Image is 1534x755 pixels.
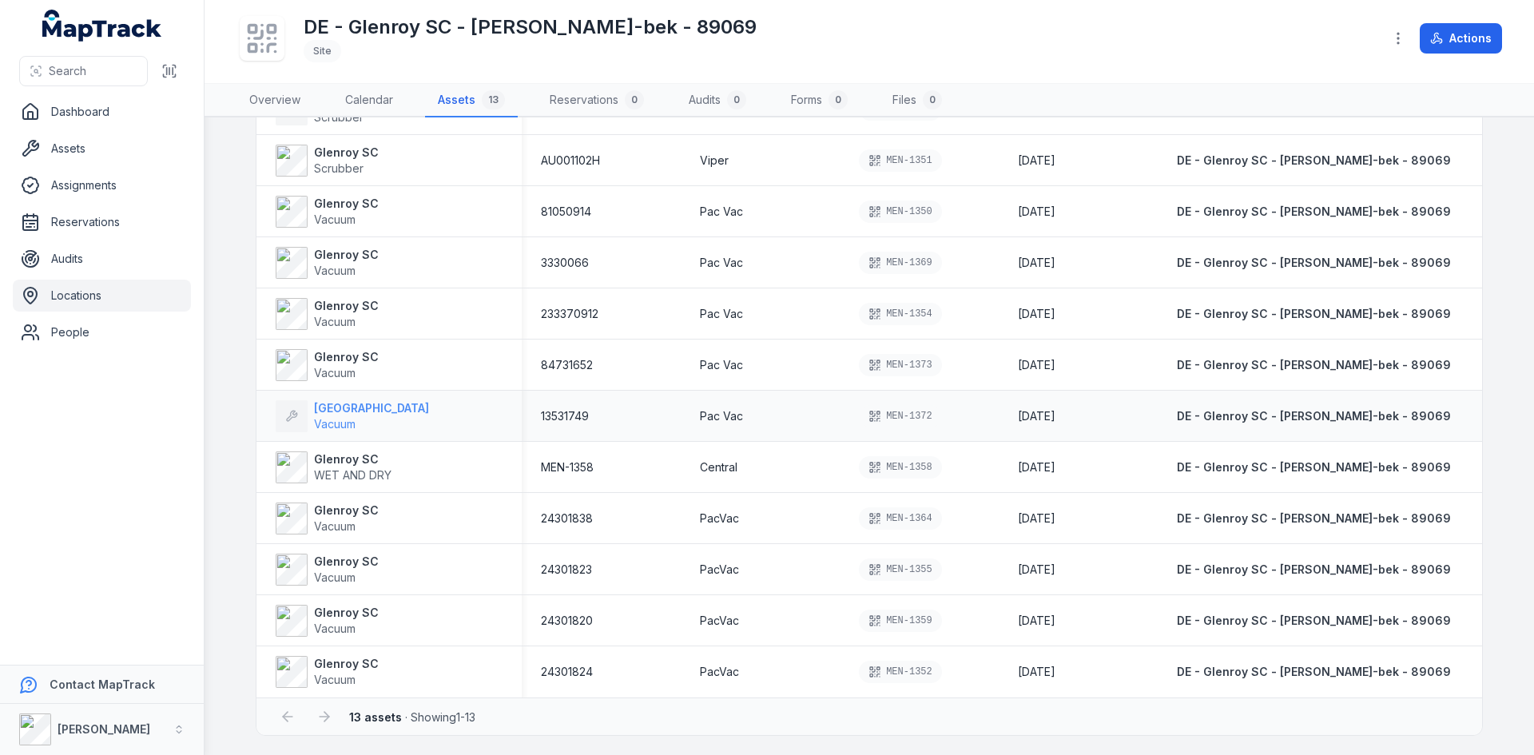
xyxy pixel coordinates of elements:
a: Glenroy SCVacuum [276,196,379,228]
span: Vacuum [314,366,356,379]
a: Audits0 [676,84,759,117]
strong: Glenroy SC [314,247,379,263]
div: MEN-1352 [859,661,942,683]
span: 24301823 [541,562,592,578]
a: Glenroy SCVacuum [276,298,379,330]
span: PacVac [700,664,739,680]
div: MEN-1354 [859,303,942,325]
h1: DE - Glenroy SC - [PERSON_NAME]-bek - 89069 [304,14,757,40]
span: [DATE] [1018,562,1055,576]
span: Vacuum [314,417,356,431]
span: Viper [700,153,729,169]
time: 2/6/26, 11:25:00 AM [1018,153,1055,169]
span: DE - Glenroy SC - [PERSON_NAME]-bek - 89069 [1177,153,1451,167]
span: DE - Glenroy SC - [PERSON_NAME]-bek - 89069 [1177,614,1451,627]
a: Audits [13,243,191,275]
div: MEN-1364 [859,507,942,530]
div: 0 [829,90,848,109]
a: Dashboard [13,96,191,128]
span: DE - Glenroy SC - [PERSON_NAME]-bek - 89069 [1177,256,1451,269]
span: [DATE] [1018,511,1055,525]
strong: Glenroy SC [314,503,379,519]
span: 84731652 [541,357,593,373]
a: Glenroy SCVacuum [276,349,379,381]
span: Vacuum [314,264,356,277]
span: Search [49,63,86,79]
strong: Glenroy SC [314,145,379,161]
time: 2/6/26, 11:25:00 AM [1018,408,1055,424]
span: DE - Glenroy SC - [PERSON_NAME]-bek - 89069 [1177,511,1451,525]
span: PacVac [700,511,739,527]
span: MEN-1358 [541,459,594,475]
strong: Glenroy SC [314,451,391,467]
a: DE - Glenroy SC - [PERSON_NAME]-bek - 89069 [1177,613,1451,629]
div: MEN-1355 [859,558,942,581]
a: DE - Glenroy SC - [PERSON_NAME]-bek - 89069 [1177,255,1451,271]
a: Glenroy SCWET AND DRY [276,451,391,483]
a: DE - Glenroy SC - [PERSON_NAME]-bek - 89069 [1177,562,1451,578]
a: Glenroy SCVacuum [276,554,379,586]
span: DE - Glenroy SC - [PERSON_NAME]-bek - 89069 [1177,409,1451,423]
button: Actions [1420,23,1502,54]
strong: Contact MapTrack [50,678,155,691]
strong: Glenroy SC [314,656,379,672]
span: Vacuum [314,673,356,686]
div: MEN-1358 [859,456,942,479]
a: DE - Glenroy SC - [PERSON_NAME]-bek - 89069 [1177,204,1451,220]
strong: [GEOGRAPHIC_DATA] [314,400,429,416]
strong: Glenroy SC [314,349,379,365]
time: 2/6/26, 11:25:00 AM [1018,306,1055,322]
time: 2/6/26, 10:25:00 AM [1018,613,1055,629]
a: Reservations0 [537,84,657,117]
span: DE - Glenroy SC - [PERSON_NAME]-bek - 89069 [1177,307,1451,320]
span: AU001102H [541,153,600,169]
span: [DATE] [1018,256,1055,269]
span: Central [700,459,737,475]
span: Vacuum [314,622,356,635]
span: DE - Glenroy SC - [PERSON_NAME]-bek - 89069 [1177,205,1451,218]
button: Search [19,56,148,86]
a: Files0 [880,84,955,117]
time: 2/6/26, 11:25:00 AM [1018,357,1055,373]
span: · Showing 1 - 13 [349,710,475,724]
time: 8/13/2025, 10:25:00 AM [1018,459,1055,475]
div: MEN-1369 [859,252,942,274]
strong: 13 assets [349,710,402,724]
a: Calendar [332,84,406,117]
a: People [13,316,191,348]
span: Pac Vac [700,357,743,373]
span: Vacuum [314,315,356,328]
div: Site [304,40,341,62]
span: Vacuum [314,570,356,584]
a: Glenroy SCVacuum [276,247,379,279]
time: 2/6/26, 10:25:00 AM [1018,664,1055,680]
span: [DATE] [1018,307,1055,320]
time: 2/6/26, 11:25:00 AM [1018,255,1055,271]
strong: Glenroy SC [314,298,379,314]
strong: [PERSON_NAME] [58,722,150,736]
a: [GEOGRAPHIC_DATA]Vacuum [276,400,429,432]
a: DE - Glenroy SC - [PERSON_NAME]-bek - 89069 [1177,357,1451,373]
span: WET AND DRY [314,468,391,482]
span: 233370912 [541,306,598,322]
span: Pac Vac [700,255,743,271]
a: DE - Glenroy SC - [PERSON_NAME]-bek - 89069 [1177,306,1451,322]
a: Overview [236,84,313,117]
span: Scrubber [314,161,364,175]
span: DE - Glenroy SC - [PERSON_NAME]-bek - 89069 [1177,460,1451,474]
span: [DATE] [1018,665,1055,678]
span: 13531749 [541,408,589,424]
span: 3330066 [541,255,589,271]
a: Assets13 [425,84,518,117]
a: Forms0 [778,84,860,117]
time: 2/6/26, 11:25:00 AM [1018,204,1055,220]
div: MEN-1350 [859,201,942,223]
div: 0 [923,90,942,109]
span: [DATE] [1018,205,1055,218]
time: 2/6/26, 10:25:00 AM [1018,562,1055,578]
strong: Glenroy SC [314,554,379,570]
span: 24301838 [541,511,593,527]
a: Glenroy SCVacuum [276,605,379,637]
span: Pac Vac [700,204,743,220]
a: Glenroy SCScrubber [276,145,379,177]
